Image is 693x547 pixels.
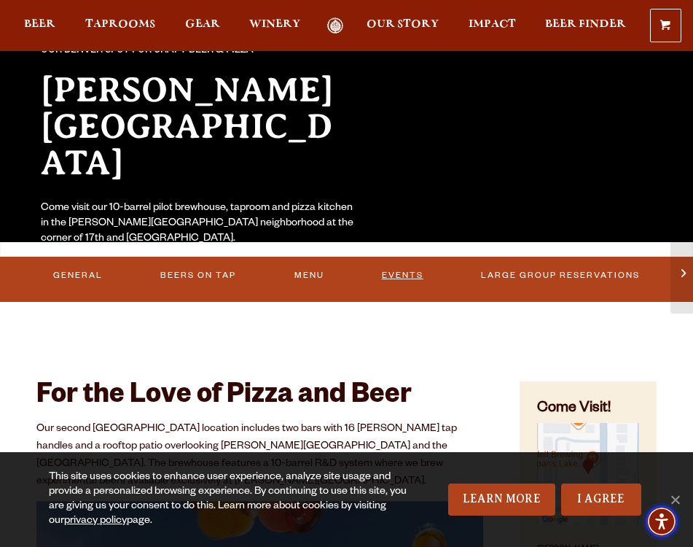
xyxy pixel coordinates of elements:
[317,18,353,34] a: Odell Home
[49,260,108,291] a: General
[545,18,626,30] span: Beer Finder
[85,18,155,30] span: Taprooms
[367,18,439,34] a: Our Story
[24,18,55,34] a: Beer
[289,260,329,291] a: Menu
[156,260,241,291] a: Beers On Tap
[249,18,300,34] a: Winery
[477,260,645,291] a: Large Group Reservations
[667,492,682,507] span: No
[469,18,516,34] a: Impact
[537,423,639,525] img: Small thumbnail of location on map
[377,260,428,291] a: Events
[448,484,555,516] a: Learn More
[24,18,55,30] span: Beer
[49,470,421,529] div: This site uses cookies to enhance user experience, analyze site usage and provide a personalized ...
[85,18,155,34] a: Taprooms
[646,505,678,538] div: Accessibility Menu
[41,71,356,181] h2: [PERSON_NAME][GEOGRAPHIC_DATA]
[367,18,439,30] span: Our Story
[64,516,127,527] a: privacy policy
[36,381,483,414] h2: For the Love of Pizza and Beer
[41,201,356,247] div: Come visit our 10-barrel pilot brewhouse, taproom and pizza kitchen in the [PERSON_NAME][GEOGRAPH...
[185,18,220,34] a: Gear
[36,421,483,491] p: Our second [GEOGRAPHIC_DATA] location includes two bars with 16 [PERSON_NAME] tap handles and a r...
[537,399,639,420] h4: Come Visit!
[469,18,516,30] span: Impact
[561,484,641,516] a: I Agree
[249,18,300,30] span: Winery
[185,18,220,30] span: Gear
[545,18,626,34] a: Beer Finder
